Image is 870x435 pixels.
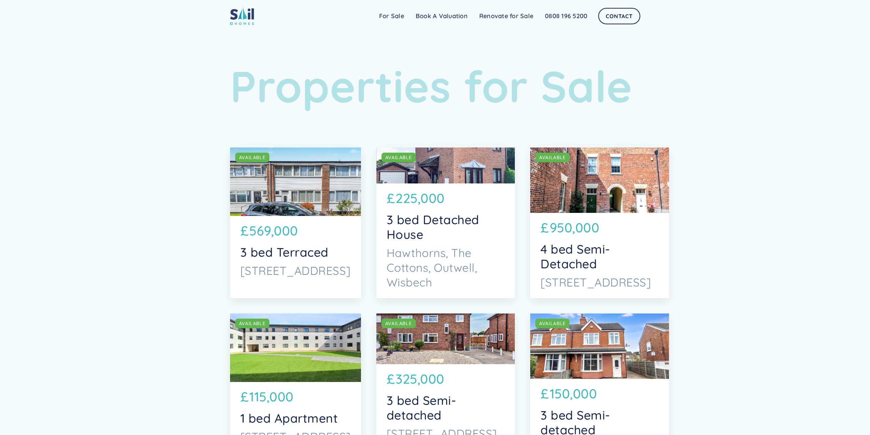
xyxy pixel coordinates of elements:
p: 3 bed Detached House [387,213,505,242]
p: 3 bed Terraced [240,245,351,260]
p: [STREET_ADDRESS] [240,263,351,278]
p: 150,000 [550,384,597,404]
p: 950,000 [550,218,600,238]
p: 1 bed Apartment [240,411,351,426]
a: AVAILABLE£569,0003 bed Terraced[STREET_ADDRESS] [230,148,361,298]
p: 3 bed Semi-detached [387,393,505,423]
a: 0808 196 5200 [539,9,593,23]
h1: Properties for Sale [230,60,640,113]
a: AVAILABLE£225,0003 bed Detached HouseHawthorns, The Cottons, Outwell, Wisbech [376,148,515,298]
p: [STREET_ADDRESS] [540,275,659,290]
div: AVAILABLE [539,320,566,327]
div: AVAILABLE [239,320,266,327]
a: Book A Valuation [410,9,473,23]
p: 115,000 [249,387,294,407]
p: 225,000 [396,189,445,208]
div: AVAILABLE [385,320,412,327]
a: Renovate for Sale [473,9,539,23]
p: £ [387,189,395,208]
p: Hawthorns, The Cottons, Outwell, Wisbech [387,245,505,290]
img: sail home logo colored [230,7,254,25]
p: £ [540,218,549,238]
p: £ [240,221,249,241]
a: AVAILABLE£950,0004 bed Semi-Detached[STREET_ADDRESS] [530,148,669,298]
div: AVAILABLE [239,154,266,161]
p: £ [240,387,249,407]
a: Contact [598,8,640,24]
div: AVAILABLE [385,154,412,161]
a: For Sale [373,9,410,23]
div: AVAILABLE [539,154,566,161]
p: £ [540,384,549,404]
p: 569,000 [249,221,298,241]
p: £ [387,369,395,389]
p: 325,000 [396,369,444,389]
p: 4 bed Semi-Detached [540,242,659,271]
